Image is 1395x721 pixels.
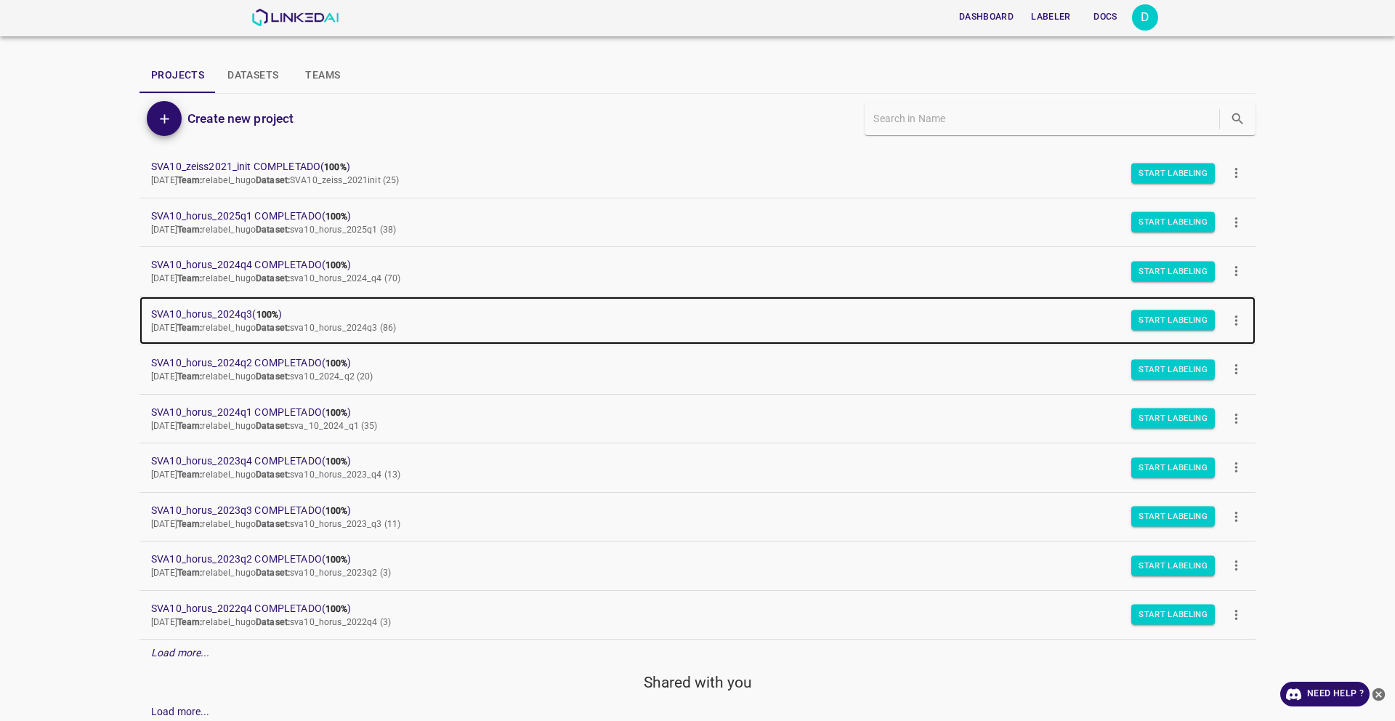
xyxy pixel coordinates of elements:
button: more [1220,255,1253,288]
span: SVA10_horus_2023q2 COMPLETADO ( ) [151,552,1221,567]
a: SVA10_horus_2024q3(100%)[DATE]Team:relabel_hugoDataset:sva10_horus_2024q3 (86) [139,297,1255,345]
button: Start Labeling [1131,310,1215,331]
img: LinkedAI [251,9,339,26]
a: SVA10_horus_2024q2 COMPLETADO(100%)[DATE]Team:relabel_hugoDataset:sva10_2024_q2 (20) [139,345,1255,394]
b: Dataset: [256,371,290,382]
a: SVA10_horus_2023q2 COMPLETADO(100%)[DATE]Team:relabel_hugoDataset:sva10_horus_2023q2 (3) [139,541,1255,590]
button: Start Labeling [1131,261,1215,281]
b: Team: [177,371,203,382]
button: Start Labeling [1131,408,1215,429]
button: Start Labeling [1131,555,1215,576]
b: 100% [325,260,348,270]
b: Team: [177,470,203,480]
b: 100% [325,604,348,614]
a: SVA10_horus_2023q4 COMPLETADO(100%)[DATE]Team:relabel_hugoDataset:sva10_horus_2023_q4 (13) [139,443,1255,492]
h5: Shared with you [139,672,1255,693]
b: 100% [325,555,348,565]
b: 100% [256,310,279,320]
span: [DATE] relabel_hugo SVA10_zeiss_2021init (25) [151,175,399,185]
b: 100% [325,506,348,516]
a: Create new project [182,108,294,129]
b: Team: [177,273,203,283]
b: 100% [325,358,348,368]
button: Start Labeling [1131,359,1215,379]
b: 100% [324,162,347,172]
button: Start Labeling [1131,507,1215,527]
span: SVA10_zeiss2021_init COMPLETADO ( ) [151,159,1221,174]
span: [DATE] relabel_hugo sva_10_2024_q1 (35) [151,421,378,431]
a: SVA10_horus_2023q3 COMPLETADO(100%)[DATE]Team:relabel_hugoDataset:sva10_horus_2023_q3 (11) [139,493,1255,541]
a: Labeler [1022,2,1079,32]
b: Dataset: [256,323,290,333]
div: Load more... [139,640,1255,666]
span: SVA10_horus_2023q4 COMPLETADO ( ) [151,454,1221,469]
b: Team: [177,568,203,578]
button: Start Labeling [1131,163,1215,183]
span: [DATE] relabel_hugo sva10_horus_2024q3 (86) [151,323,396,333]
b: 100% [325,408,348,418]
a: Dashboard [950,2,1022,32]
a: Need Help ? [1280,682,1370,706]
span: [DATE] relabel_hugo sva10_horus_2025q1 (38) [151,225,396,235]
button: more [1220,402,1253,435]
button: Teams [290,58,355,93]
button: Start Labeling [1131,212,1215,233]
b: Dataset: [256,421,290,431]
button: Open settings [1132,4,1158,31]
button: Docs [1083,5,1129,29]
span: [DATE] relabel_hugo sva10_horus_2022q4 (3) [151,617,391,627]
span: [DATE] relabel_hugo sva10_horus_2024_q4 (70) [151,273,400,283]
button: search [1223,104,1253,134]
button: Start Labeling [1131,605,1215,625]
b: Team: [177,175,203,185]
b: Dataset: [256,470,290,480]
a: SVA10_horus_2025q1 COMPLETADO(100%)[DATE]Team:relabel_hugoDataset:sva10_horus_2025q1 (38) [139,198,1255,247]
span: [DATE] relabel_hugo sva10_horus_2023_q4 (13) [151,470,400,480]
button: Projects [139,58,216,93]
a: SVA10_horus_2024q4 COMPLETADO(100%)[DATE]Team:relabel_hugoDataset:sva10_horus_2024_q4 (70) [139,247,1255,296]
button: Datasets [216,58,290,93]
b: Team: [177,519,203,529]
b: 100% [325,212,348,222]
b: Dataset: [256,617,290,627]
em: Load more... [151,647,210,658]
span: [DATE] relabel_hugo sva10_2024_q2 (20) [151,371,373,382]
button: more [1220,206,1253,238]
div: Load more... [151,704,210,720]
button: more [1220,451,1253,484]
button: Labeler [1025,5,1076,29]
b: Team: [177,421,203,431]
span: SVA10_horus_2023q3 COMPLETADO ( ) [151,503,1221,518]
button: more [1220,157,1253,190]
button: close-help [1370,682,1388,706]
b: Team: [177,225,203,235]
b: Dataset: [256,568,290,578]
button: Dashboard [953,5,1019,29]
h6: Create new project [187,108,294,129]
span: [DATE] relabel_hugo sva10_horus_2023q2 (3) [151,568,391,578]
span: SVA10_horus_2024q4 COMPLETADO ( ) [151,257,1221,273]
b: Dataset: [256,225,290,235]
span: SVA10_horus_2025q1 COMPLETADO ( ) [151,209,1221,224]
span: [DATE] relabel_hugo sva10_horus_2023_q3 (11) [151,519,400,529]
a: Docs [1080,2,1132,32]
button: Add [147,101,182,136]
span: SVA10_horus_2024q3 ( ) [151,307,1221,322]
b: 100% [325,456,348,467]
span: SVA10_horus_2022q4 COMPLETADO ( ) [151,601,1221,616]
button: more [1220,353,1253,386]
button: Start Labeling [1131,457,1215,478]
a: SVA10_horus_2022q4 COMPLETADO(100%)[DATE]Team:relabel_hugoDataset:sva10_horus_2022q4 (3) [139,591,1255,640]
b: Team: [177,617,203,627]
button: more [1220,500,1253,533]
b: Dataset: [256,273,290,283]
input: Search in Name [873,108,1216,129]
button: more [1220,598,1253,631]
span: SVA10_horus_2024q1 COMPLETADO ( ) [151,405,1221,420]
a: SVA10_horus_2024q1 COMPLETADO(100%)[DATE]Team:relabel_hugoDataset:sva_10_2024_q1 (35) [139,395,1255,443]
button: more [1220,304,1253,337]
b: Dataset: [256,175,290,185]
a: SVA10_zeiss2021_init COMPLETADO(100%)[DATE]Team:relabel_hugoDataset:SVA10_zeiss_2021init (25) [139,149,1255,198]
div: D [1132,4,1158,31]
